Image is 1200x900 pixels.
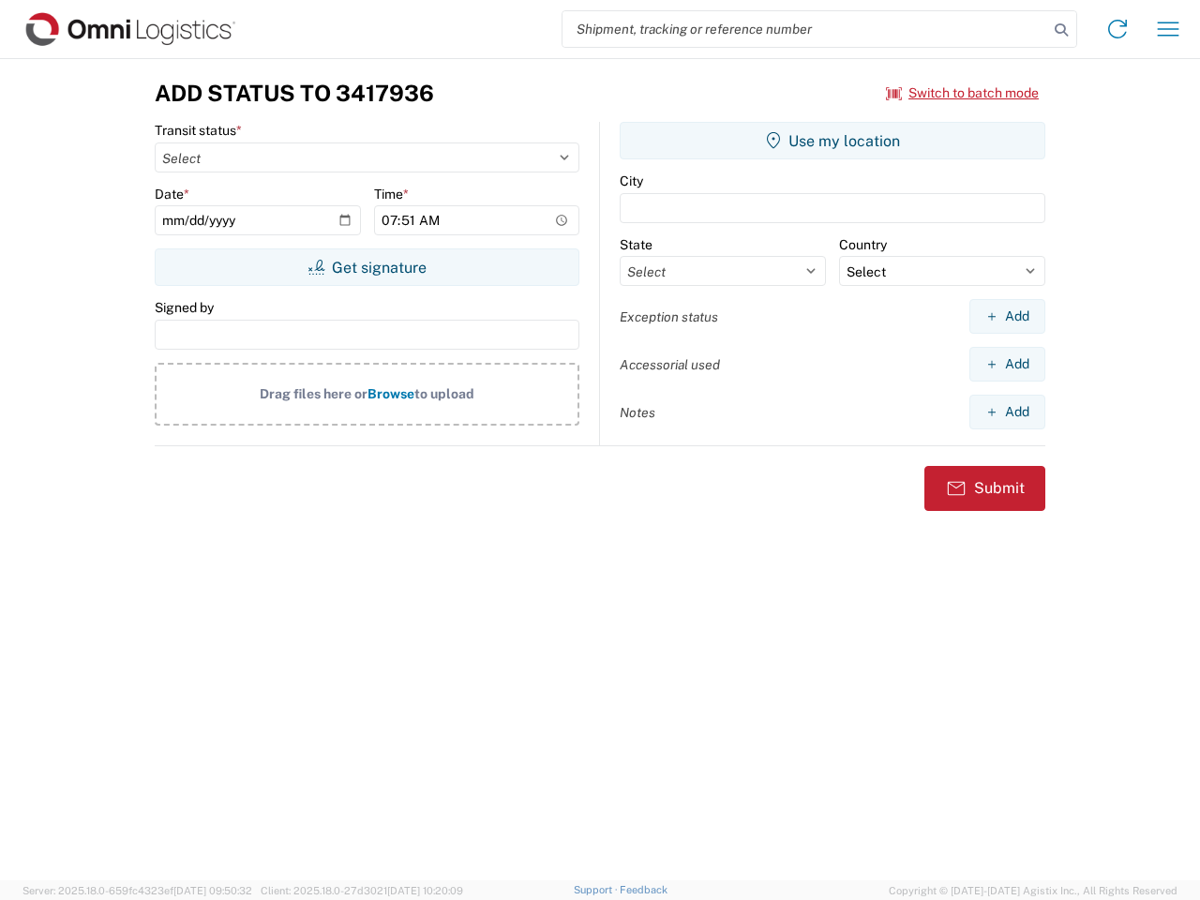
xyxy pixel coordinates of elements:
[387,885,463,896] span: [DATE] 10:20:09
[969,395,1045,429] button: Add
[260,386,367,401] span: Drag files here or
[620,308,718,325] label: Exception status
[969,347,1045,382] button: Add
[414,386,474,401] span: to upload
[620,172,643,189] label: City
[155,186,189,202] label: Date
[155,299,214,316] label: Signed by
[889,882,1177,899] span: Copyright © [DATE]-[DATE] Agistix Inc., All Rights Reserved
[155,248,579,286] button: Get signature
[924,466,1045,511] button: Submit
[367,386,414,401] span: Browse
[969,299,1045,334] button: Add
[155,80,434,107] h3: Add Status to 3417936
[886,78,1039,109] button: Switch to batch mode
[620,356,720,373] label: Accessorial used
[155,122,242,139] label: Transit status
[620,122,1045,159] button: Use my location
[173,885,252,896] span: [DATE] 09:50:32
[374,186,409,202] label: Time
[562,11,1048,47] input: Shipment, tracking or reference number
[620,404,655,421] label: Notes
[839,236,887,253] label: Country
[574,884,621,895] a: Support
[22,885,252,896] span: Server: 2025.18.0-659fc4323ef
[620,884,667,895] a: Feedback
[620,236,652,253] label: State
[261,885,463,896] span: Client: 2025.18.0-27d3021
